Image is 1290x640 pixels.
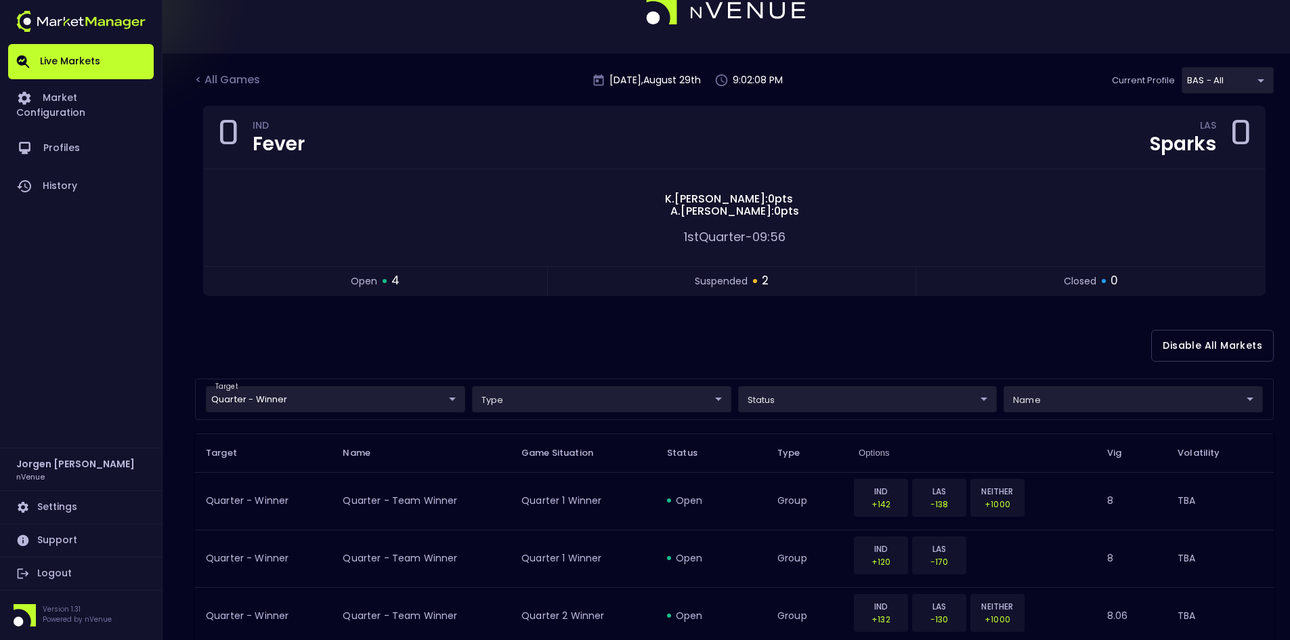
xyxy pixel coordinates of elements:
th: Options [848,433,1096,472]
a: Settings [8,491,154,524]
span: A . [PERSON_NAME] : 0 pts [666,205,803,217]
div: target [206,386,465,412]
p: +1000 [979,498,1016,511]
p: +1000 [979,613,1016,626]
div: target [472,386,731,412]
div: open [667,551,756,565]
td: TBA [1167,530,1274,587]
a: Logout [8,557,154,590]
span: 2 [762,272,769,290]
span: 0 [1111,272,1118,290]
span: Status [667,447,715,459]
p: IND [863,600,899,613]
p: +132 [863,613,899,626]
td: group [767,472,848,530]
span: - [746,228,752,245]
td: Quarter - Team Winner [332,530,511,587]
span: Name [343,447,388,459]
p: Version 1.31 [43,604,112,614]
span: suspended [695,274,748,289]
p: +120 [863,555,899,568]
p: IND [863,542,899,555]
td: 8 [1096,472,1167,530]
div: Version 1.31Powered by nVenue [8,604,154,626]
td: Quarter - Team Winner [332,472,511,530]
div: open [667,494,756,507]
div: 0 [217,117,239,158]
p: LAS [921,600,958,613]
td: Quarter - Winner [195,472,332,530]
div: target [1004,386,1263,412]
a: History [8,167,154,205]
td: TBA [1167,472,1274,530]
p: Powered by nVenue [43,614,112,624]
span: 1st Quarter [684,228,746,245]
td: Quarter 1 Winner [511,530,656,587]
p: +142 [863,498,899,511]
p: -170 [921,555,958,568]
div: target [1182,67,1274,93]
p: -138 [921,498,958,511]
span: open [351,274,377,289]
div: open [667,609,756,622]
span: Target [206,447,255,459]
a: Profiles [8,129,154,167]
div: < All Games [195,72,263,89]
div: 0 [1230,117,1251,158]
span: 09:56 [752,228,786,245]
p: NEITHER [979,600,1016,613]
button: Disable All Markets [1151,330,1274,362]
p: NEITHER [979,485,1016,498]
td: group [767,530,848,587]
label: target [215,382,238,391]
span: Volatility [1178,447,1237,459]
p: LAS [921,542,958,555]
td: Quarter 1 Winner [511,472,656,530]
span: Vig [1107,447,1139,459]
div: target [738,386,997,412]
td: Quarter - Winner [195,530,332,587]
td: 8 [1096,530,1167,587]
h3: nVenue [16,471,45,482]
p: LAS [921,485,958,498]
div: Fever [253,135,305,154]
span: Game Situation [521,447,611,459]
a: Support [8,524,154,557]
p: Current Profile [1112,74,1175,87]
a: Live Markets [8,44,154,79]
a: Market Configuration [8,79,154,129]
span: closed [1064,274,1096,289]
span: K . [PERSON_NAME] : 0 pts [661,193,797,205]
h2: Jorgen [PERSON_NAME] [16,456,135,471]
p: 9:02:08 PM [733,73,783,87]
img: logo [16,11,146,32]
span: Type [777,447,818,459]
span: 4 [391,272,400,290]
p: [DATE] , August 29 th [609,73,701,87]
div: Sparks [1150,135,1216,154]
div: IND [253,122,305,133]
p: IND [863,485,899,498]
p: -130 [921,613,958,626]
div: LAS [1200,122,1216,133]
